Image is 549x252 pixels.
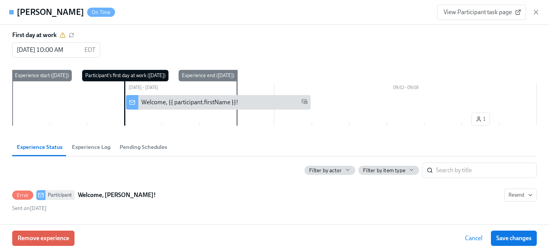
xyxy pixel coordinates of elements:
span: Experience Status [17,143,63,152]
span: Filter by item type [363,167,405,174]
span: Pending Schedules [120,143,167,152]
p: EDT [84,46,96,54]
span: Cancel [465,234,483,242]
strong: Welcome, [PERSON_NAME]! [78,191,156,200]
button: 1 [471,113,490,126]
span: Resend [509,191,533,199]
button: Click to reset to employee profile date (2025/09/22) [69,32,74,38]
span: View Participant task page [444,8,520,16]
button: Save changes [491,231,537,246]
div: Welcome, {{ participant.firstName }}! [141,98,238,107]
div: 09/12 – 09/18 [274,84,537,94]
h4: [PERSON_NAME] [17,6,84,18]
button: ErrorParticipantWelcome, [PERSON_NAME]!Sent on[DATE] [504,189,537,202]
input: Search by title [436,163,537,178]
span: Monday, September 8th 2025, 8:01 am [12,205,47,212]
span: Filter by actor [309,167,342,174]
div: Experience start ([DATE]) [12,70,72,81]
span: Experience Log [72,143,110,152]
div: Participant's first day at work ([DATE]) [82,70,168,81]
div: Experience end ([DATE]) [179,70,237,81]
button: Cancel [460,231,488,246]
span: Save changes [496,234,531,242]
button: Remove experience [12,231,74,246]
label: First day at work [12,31,57,39]
span: On Time [87,10,115,15]
button: Filter by actor [304,166,355,175]
span: Work Email [301,98,308,107]
div: Participant [45,190,75,200]
span: Remove experience [18,234,69,242]
svg: This date applies to this experience only. It differs from the user's profile (2025/09/22). [60,32,66,38]
button: Filter by item type [358,166,419,175]
span: Error [12,192,33,198]
span: 1 [476,115,486,123]
a: View Participant task page [437,5,526,20]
